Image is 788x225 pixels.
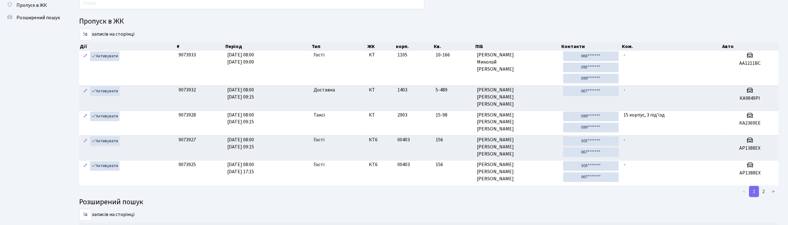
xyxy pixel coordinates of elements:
[82,112,89,121] a: Редагувати
[16,2,47,9] span: Пропуск в ЖК
[477,86,558,108] span: [PERSON_NAME] [PERSON_NAME] [PERSON_NAME]
[624,86,626,93] span: -
[314,86,335,94] span: Доставка
[90,86,120,96] a: Активувати
[16,14,60,21] span: Розширений пошук
[79,29,134,40] label: записів на сторінці
[314,112,325,119] span: Таксі
[433,42,474,51] th: Кв.
[227,86,254,100] span: [DATE] 08:00 [DATE] 09:15
[436,136,472,143] span: 156
[436,51,472,59] span: 10-166
[477,51,558,73] span: [PERSON_NAME] Миколай [PERSON_NAME]
[369,86,393,94] span: КТ
[90,51,120,61] a: Активувати
[179,51,196,58] span: 9073933
[79,17,779,26] h4: Пропуск в ЖК
[227,112,254,126] span: [DATE] 08:00 [DATE] 09:15
[176,42,225,51] th: #
[724,145,776,151] h5: АР1388ЕХ
[314,136,324,143] span: Гості
[311,42,367,51] th: Тип
[436,161,472,168] span: 156
[477,112,558,133] span: [PERSON_NAME] [PERSON_NAME] [PERSON_NAME]
[398,51,408,58] span: 1105
[82,86,89,96] a: Редагувати
[314,51,324,59] span: Гості
[369,51,393,59] span: КТ
[724,95,776,101] h5: КА9849РІ
[398,112,408,118] span: 2903
[398,161,410,168] span: 00403
[227,161,254,175] span: [DATE] 08:00 [DATE] 17:15
[621,42,722,51] th: Ком.
[624,161,626,168] span: -
[759,186,769,197] a: 2
[724,60,776,66] h5: AA1211BC
[179,136,196,143] span: 9073927
[369,161,393,168] span: КТ6
[79,209,92,221] select: записів на сторінці
[477,136,558,158] span: [PERSON_NAME] [PERSON_NAME] [PERSON_NAME]
[79,198,779,207] h4: Розширений пошук
[398,86,408,93] span: 1403
[624,136,626,143] span: -
[90,112,120,121] a: Активувати
[79,209,134,221] label: записів на сторінці
[624,51,626,58] span: -
[367,42,395,51] th: ЖК
[82,51,89,61] a: Редагувати
[90,136,120,146] a: Активувати
[724,170,776,176] h5: АР1388ЕХ
[475,42,561,51] th: ПІБ
[436,86,472,94] span: 5-489
[225,42,311,51] th: Період
[369,136,393,143] span: КТ6
[749,186,759,197] a: 1
[314,161,324,168] span: Гості
[82,161,89,171] a: Редагувати
[79,42,176,51] th: Дії
[722,42,779,51] th: Авто
[79,29,92,40] select: записів на сторінці
[724,120,776,126] h5: КА2369ЕЕ
[395,42,433,51] th: корп.
[3,11,65,24] a: Розширений пошук
[227,51,254,65] span: [DATE] 08:00 [DATE] 09:00
[436,112,472,119] span: 15-98
[227,136,254,150] span: [DATE] 08:00 [DATE] 09:15
[82,136,89,146] a: Редагувати
[179,86,196,93] span: 9073932
[768,186,779,197] a: >
[90,161,120,171] a: Активувати
[369,112,393,119] span: КТ
[624,112,665,118] span: 15 корпус, 3 під'їзд
[477,161,558,183] span: [PERSON_NAME] [PERSON_NAME] [PERSON_NAME]
[179,161,196,168] span: 9073925
[179,112,196,118] span: 9073928
[398,136,410,143] span: 00403
[561,42,622,51] th: Контакти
